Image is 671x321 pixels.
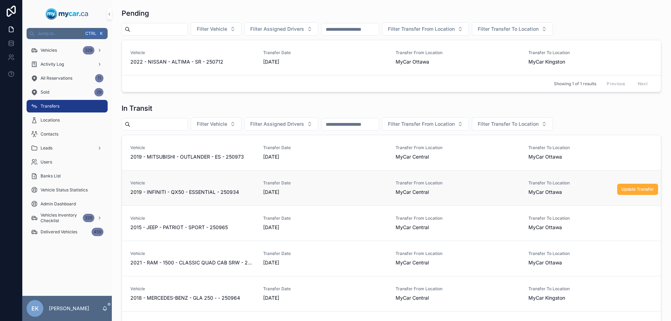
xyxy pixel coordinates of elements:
span: 2018 - MERCEDES-BENZ - GLA 250 - - 250964 [130,294,240,301]
span: [DATE] [263,58,388,65]
span: Users [41,159,52,165]
span: Contacts [41,131,58,137]
span: K [99,31,104,36]
a: Vehicles Inventory Checklist329 [27,212,108,224]
span: MyCar Ottawa [528,189,562,196]
span: [DATE] [263,294,388,301]
span: Vehicle [130,145,255,151]
button: Select Button [382,117,469,131]
span: Jump to... [37,31,82,36]
span: MyCar Central [396,153,429,160]
img: App logo [46,8,88,20]
p: [PERSON_NAME] [49,305,89,312]
a: Vehicle2019 - INFINITI - QX50 - ESSENTIAL - 250934Transfer Date[DATE]Transfer From LocationMyCar ... [122,170,661,205]
span: Transfer Date [263,180,388,186]
span: 2019 - MITSUBISHI - OUTLANDER - ES - 250973 [130,153,244,160]
a: Vehicle2022 - NISSAN - ALTIMA - SR - 250712Transfer Date[DATE]Transfer From LocationMyCar OttawaT... [122,40,661,75]
div: 329 [83,46,94,54]
div: scrollable content [22,39,112,247]
button: Select Button [191,22,241,36]
span: Filter Transfer From Location [388,25,455,32]
span: MyCar Central [396,259,429,266]
div: 11 [95,74,103,82]
span: All Reservations [41,75,72,81]
a: Vehicle Status Statistics [27,184,108,196]
span: Delivered Vehicles [41,229,77,235]
span: MyCar Central [396,224,429,231]
span: Transfer To Location [528,286,653,292]
span: Transfer From Location [396,216,520,221]
span: Transfer Date [263,251,388,256]
span: Filter Vehicle [197,121,227,127]
button: Select Button [382,22,469,36]
span: 2015 - JEEP - PATRIOT - SPORT - 250965 [130,224,228,231]
span: Transfer From Location [396,180,520,186]
a: Leads [27,142,108,154]
span: Vehicle [130,216,255,221]
a: All Reservations11 [27,72,108,85]
span: Vehicle [130,286,255,292]
a: Users [27,156,108,168]
span: Update Transfer [621,187,654,192]
span: Transfer From Location [396,251,520,256]
button: Select Button [472,22,553,36]
span: Vehicle [130,180,255,186]
div: 29 [94,88,103,96]
span: Sold [41,89,49,95]
span: Transfer To Location [528,145,653,151]
a: Contacts [27,128,108,140]
span: MyCar Kingston [528,294,565,301]
h1: Pending [122,8,149,18]
span: Transfer To Location [528,216,653,221]
a: Activity Log [27,58,108,71]
span: Vehicle [130,251,255,256]
span: Banks List [41,173,61,179]
button: Update Transfer [617,184,658,195]
div: 459 [92,228,103,236]
a: Sold29 [27,86,108,99]
span: MyCar Kingston [528,58,565,65]
span: Transfer Date [263,50,388,56]
span: Transfers [41,103,59,109]
span: Locations [41,117,60,123]
span: Showing 1 of 1 results [554,81,596,87]
span: Transfer From Location [396,286,520,292]
span: MyCar Central [396,294,429,301]
span: 2022 - NISSAN - ALTIMA - SR - 250712 [130,58,223,65]
span: 2019 - INFINITI - QX50 - ESSENTIAL - 250934 [130,189,239,196]
span: EK [31,304,39,313]
span: Ctrl [85,30,97,37]
span: [DATE] [263,153,388,160]
a: Banks List [27,170,108,182]
span: MyCar Ottawa [528,259,562,266]
div: 329 [83,214,94,222]
a: Delivered Vehicles459 [27,226,108,238]
span: Filter Transfer From Location [388,121,455,127]
span: Transfer From Location [396,145,520,151]
a: Vehicles329 [27,44,108,57]
span: MyCar Ottawa [396,58,429,65]
a: Transfers [27,100,108,112]
span: Transfer From Location [396,50,520,56]
span: Transfer Date [263,216,388,221]
span: Filter Assigned Drivers [250,25,304,32]
span: Transfer To Location [528,50,653,56]
h1: In Transit [122,103,152,113]
span: Admin Dashboard [41,201,76,207]
span: Leads [41,145,52,151]
span: Vehicle Status Statistics [41,187,88,193]
a: Vehicle2018 - MERCEDES-BENZ - GLA 250 - - 250964Transfer Date[DATE]Transfer From LocationMyCar Ce... [122,276,661,311]
span: Filter Vehicle [197,25,227,32]
button: Select Button [191,117,241,131]
a: Vehicle2015 - JEEP - PATRIOT - SPORT - 250965Transfer Date[DATE]Transfer From LocationMyCar Centr... [122,205,661,241]
a: Locations [27,114,108,126]
button: Select Button [472,117,553,131]
span: Filter Transfer To Location [478,121,539,127]
span: Transfer To Location [528,180,653,186]
span: Vehicles Inventory Checklist [41,212,80,224]
span: MyCar Ottawa [528,153,562,160]
span: Activity Log [41,61,64,67]
a: Vehicle2019 - MITSUBISHI - OUTLANDER - ES - 250973Transfer Date[DATE]Transfer From LocationMyCar ... [122,135,661,170]
button: Select Button [244,22,318,36]
span: 2021 - RAM - 1500 - CLASSIC QUAD CAB SRW - 250845 [130,259,255,266]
